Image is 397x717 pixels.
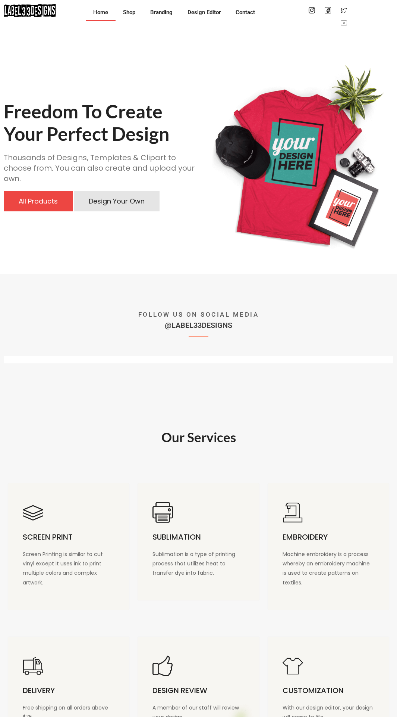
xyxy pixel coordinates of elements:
[283,532,374,542] h3: EMBROIDERY
[4,431,393,444] h2: Our Services
[211,65,384,252] img: header-image
[89,198,145,205] span: Design Your Own
[116,4,143,21] a: Shop
[74,191,160,211] a: Design Your Own
[137,483,259,601] a: SUBLIMATION Sublimation is a type of printing process that utilizes heat to transfer dye into fab...
[152,685,244,696] h3: DESIGN REVIEW
[23,532,114,542] h3: SCREEN PRINT
[7,483,130,610] a: SCREEN PRINT Screen Printing is similar to cut vinyl except it uses ink to print multiple colors ...
[138,311,259,318] a: Follow us on social media
[4,191,73,211] a: All Products
[267,483,390,610] a: EMBROIDERY Machine embroidery is a process whereby an embroidery machine is used to create patter...
[63,4,285,21] nav: Menu
[86,4,116,21] a: Home
[4,100,195,145] h2: Freedom To Create Your Perfect Design
[283,685,374,696] h3: CUSTOMIZATION
[180,4,228,21] a: Design Editor
[152,532,244,542] h3: SUBLIMATION
[23,685,114,696] h3: DELIVERY
[152,550,244,578] p: Sublimation is a type of printing process that utilizes heat to transfer dye into fabric.
[23,550,114,587] p: Screen Printing is similar to cut vinyl except it uses ink to print multiple colors and complex a...
[4,152,195,184] h2: Thousands of Designs, Templates & Clipart to choose from. You can also create and upload your own.
[143,4,180,21] a: Branding
[165,321,232,330] a: @LABEL33DESIGNS
[19,198,58,205] span: All Products
[283,550,374,587] p: Machine embroidery is a process whereby an embroidery machine is used to create patterns on texti...
[228,4,262,21] a: Contact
